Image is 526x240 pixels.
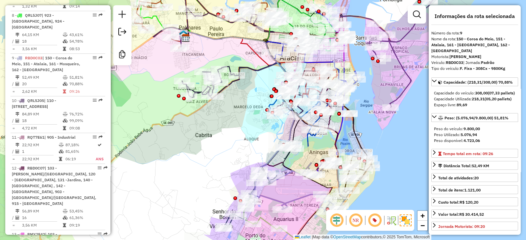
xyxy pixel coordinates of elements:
em: Opções [93,98,97,102]
a: Peso: (5.076,94/9.800,00) 51,81% [431,113,518,122]
strong: 9.800,00 [464,126,480,131]
td: 09:14 [69,3,102,10]
div: Espaço livre: [434,102,515,108]
span: − [420,221,425,230]
a: OpenStreetMap [333,235,361,239]
a: Exibir filtros [410,8,423,21]
span: QRL5J05 [27,98,44,103]
i: % de utilização do peso [63,33,68,37]
strong: 150 - Coroa do Meio, 151 - Atalaia, 161 - [GEOGRAPHIC_DATA], 162 - [GEOGRAPHIC_DATA] [431,36,510,53]
td: 3,56 KM [22,46,62,52]
td: 18 [22,38,62,45]
div: Peso disponível: [434,138,515,144]
strong: 9 [460,30,462,35]
td: 22,92 KM [22,142,59,148]
img: Exibir/Ocultar setores [400,214,412,226]
strong: [PERSON_NAME] [449,54,481,59]
td: 20 [22,81,62,87]
td: 08:53 [69,46,102,52]
td: 76,72% [69,111,102,117]
a: Capacidade: (218,31/308,00) 70,88% [431,77,518,86]
strong: 89,69 [457,102,467,107]
span: Total de atividades: [438,175,479,180]
i: % de utilização do peso [63,209,68,213]
a: Leaflet [295,235,311,239]
i: Distância Total [15,33,19,37]
td: 61,36% [69,214,102,221]
td: 18 [22,117,62,124]
strong: 20 [474,175,479,180]
td: / [12,214,15,221]
a: Custo total:R$ 120,20 [431,197,518,206]
span: QRL5J07 [25,13,42,18]
div: Total de itens: [438,187,481,193]
td: ANS [95,156,104,162]
a: Criar modelo [116,48,129,63]
a: Exportar sessão [116,25,129,40]
td: / [12,117,15,124]
div: Distância Total: [438,163,489,169]
i: % de utilização da cubagem [63,119,68,123]
span: Ocultar deslocamento [329,212,345,228]
strong: 218,31 [472,96,485,101]
div: Capacidade do veículo: [434,90,515,96]
div: Tipo do veículo: [431,66,518,71]
em: Opções [93,135,97,139]
i: % de utilização do peso [59,143,64,147]
span: 12 - [12,166,96,206]
a: Distância Total:52,49 KM [431,161,518,170]
strong: (07,33 pallets) [488,90,515,95]
i: Distância Total [15,143,19,147]
td: = [12,3,15,10]
span: Peso do veículo: [434,126,480,131]
span: 11 - [12,135,76,140]
td: 09:08 [69,125,102,131]
strong: 4.723,06 [464,138,480,143]
em: Rota exportada [99,98,103,102]
i: Total de Atividades [15,82,19,86]
div: Jornada Motorista: 09:20 [438,224,485,230]
em: Rota exportada [99,13,103,17]
strong: 1.121,00 [464,188,481,192]
img: 301 UDC Light Siqueira Campos [179,30,188,38]
div: Capacidade: (218,31/308,00) 70,88% [431,88,518,110]
td: 3,56 KM [22,222,62,229]
span: 9 - [12,55,80,72]
i: Tempo total em rota [63,126,66,130]
span: RBD0C03 [25,55,42,60]
span: | 150 - Coroa do Meio, 151 - Atalaia, 161 - Mosqueiro, 162 - [GEOGRAPHIC_DATA] [12,55,80,72]
a: Total de itens:1.121,00 [431,185,518,194]
i: Total de Atividades [15,150,19,153]
span: | 905 - Industrial [44,135,76,140]
div: Número da rota: [431,30,518,36]
i: % de utilização da cubagem [59,150,64,153]
i: % de utilização do peso [63,75,68,79]
em: Opções [93,13,97,17]
strong: R$ 120,20 [460,200,478,205]
span: 8 - [12,13,64,30]
i: Rota otimizada [98,143,102,147]
span: | 103 - [PERSON_NAME]/[GEOGRAPHIC_DATA], 120 - [GEOGRAPHIC_DATA], 131 -Jardins, 140 - [GEOGRAPHIC... [12,166,96,206]
td: = [12,125,15,131]
i: Distância Total [15,75,19,79]
span: RMY2F42 [27,232,45,237]
span: RBD0C07 [27,166,45,170]
strong: F. Fixa - 308Cx - 9800Kg [460,66,505,71]
td: 4,72 KM [22,125,62,131]
td: 1 [22,148,59,155]
em: Rota exportada [104,166,108,170]
td: 1,32 KM [22,3,62,10]
td: 09:19 [69,222,102,229]
strong: (05,20 pallets) [485,96,512,101]
td: 70,88% [69,81,102,87]
div: Map data © contributors,© 2025 TomTom, Microsoft [293,234,431,240]
i: Tempo total em rota [63,4,66,8]
td: 51,81% [69,74,102,81]
a: Total de atividades:20 [431,173,518,182]
i: % de utilização da cubagem [63,39,68,43]
div: Custo total: [438,199,478,205]
strong: Padrão [481,60,494,65]
i: Total de Atividades [15,39,19,43]
i: Tempo total em rota [63,47,66,51]
td: 53,45% [69,208,102,214]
